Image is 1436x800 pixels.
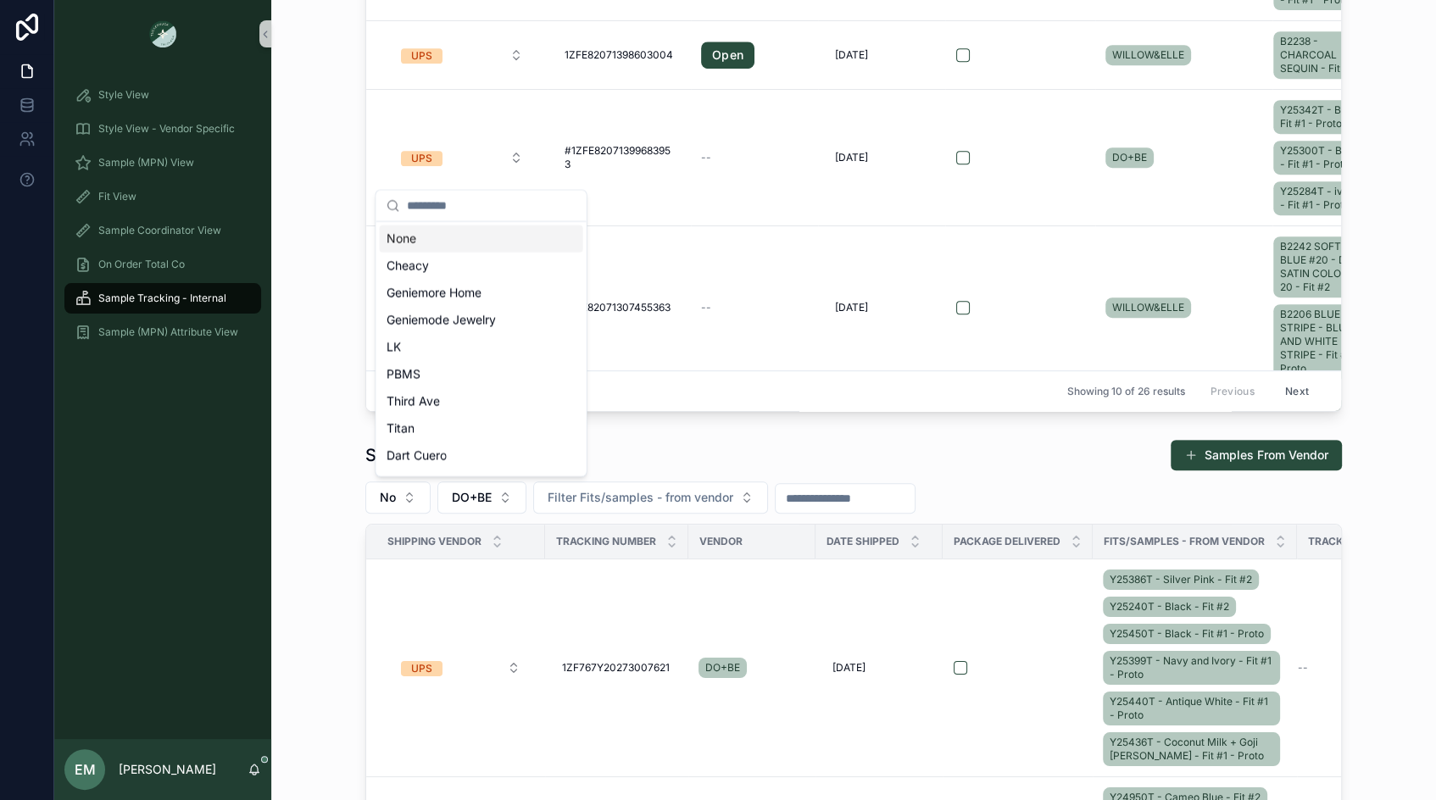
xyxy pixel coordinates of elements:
[1110,695,1273,722] span: Y25440T - Antique White - Fit #1 - Proto
[387,312,496,329] span: Geniemode Jewelry
[562,661,670,675] span: 1ZF767Y20273007621
[387,285,481,302] span: Geniemore Home
[1280,240,1366,294] span: B2242 SOFT BLUE #20 - DULL SATIN COLOR # 20 - Fit #2
[835,48,868,62] span: [DATE]
[387,420,415,437] span: Titan
[832,661,865,675] span: [DATE]
[98,224,221,237] span: Sample Coordinator View
[387,39,537,71] a: Select Button
[387,447,447,464] span: Dart Cuero
[555,654,678,681] a: 1ZF767Y20273007621
[533,481,768,514] button: Select Button
[75,759,96,780] span: EM
[558,294,681,321] a: 1ZFE82071307455363
[98,325,238,339] span: Sample (MPN) Attribute View
[1104,535,1265,548] span: Fits/samples - from vendor
[701,151,808,164] a: --
[1273,304,1372,379] a: B2206 BLUE STRIPE - BLUE AND WHITE STRIPE - Fit #1 - Proto
[1280,103,1366,131] span: Y25342T - Blue - Fit #1 - Proto
[1273,236,1372,297] a: B2242 SOFT BLUE #20 - DULL SATIN COLOR # 20 - Fit #2
[558,42,681,69] a: 1ZFE82071398603004
[387,366,420,383] span: PBMS
[565,48,673,62] span: 1ZFE82071398603004
[1280,35,1366,75] span: B2238 - CHARCOAL SEQUIN - Fit #2
[1066,385,1184,398] span: Showing 10 of 26 results
[387,258,429,275] span: Cheacy
[699,535,743,548] span: Vendor
[64,249,261,280] a: On Order Total Co
[701,151,711,164] span: --
[64,147,261,178] a: Sample (MPN) View
[1273,141,1372,175] a: Y25300T - Black - Fit #1 - Proto
[1110,600,1229,614] span: Y25240T - Black - Fit #2
[1273,31,1372,79] a: B2238 - CHARCOAL SEQUIN - Fit #2
[1103,732,1280,766] a: Y25436T - Coconut Milk + Goji [PERSON_NAME] - Fit #1 - Proto
[1103,624,1271,644] a: Y25450T - Black - Fit #1 - Proto
[828,144,935,171] a: [DATE]
[701,42,754,69] a: Open
[828,294,935,321] a: [DATE]
[98,292,226,305] span: Sample Tracking - Internal
[380,489,396,506] span: No
[54,68,271,369] div: scrollable content
[1105,45,1191,65] a: WILLOW&ELLE
[1273,378,1321,404] button: Next
[64,215,261,246] a: Sample Coordinator View
[98,156,194,169] span: Sample (MPN) View
[1103,569,1259,590] a: Y25386T - Silver Pink - Fit #2
[701,301,711,314] span: --
[1308,535,1384,548] span: Tracking URL
[827,535,899,548] span: Date Shipped
[411,151,432,166] div: UPS
[376,222,587,476] div: Suggestions
[828,42,935,69] a: [DATE]
[1298,661,1308,675] span: --
[556,535,656,548] span: Tracking Number
[835,301,868,314] span: [DATE]
[380,225,583,253] div: None
[835,151,868,164] span: [DATE]
[701,301,808,314] a: --
[365,481,431,514] button: Select Button
[565,144,674,171] span: #1ZFE82071399683953
[1112,301,1184,314] span: WILLOW&ELLE
[149,20,176,47] img: App logo
[565,301,671,314] span: 1ZFE82071307455363
[387,142,537,173] button: Select Button
[64,283,261,314] a: Sample Tracking - Internal
[98,190,136,203] span: Fit View
[452,489,492,506] span: DO+BE
[64,317,261,347] a: Sample (MPN) Attribute View
[1103,692,1280,725] a: Y25440T - Antique White - Fit #1 - Proto
[387,535,481,548] span: Shipping Vendor
[98,88,149,102] span: Style View
[411,48,432,64] div: UPS
[1103,597,1236,617] a: Y25240T - Black - Fit #2
[387,652,535,684] a: Select Button
[705,661,740,675] span: DO+BE
[826,654,932,681] a: [DATE]
[548,489,733,506] span: Filter Fits/samples - from vendor
[411,661,432,676] div: UPS
[699,658,747,678] a: DO+BE
[64,181,261,212] a: Fit View
[1103,566,1287,769] a: Y25386T - Silver Pink - Fit #2Y25240T - Black - Fit #2Y25450T - Black - Fit #1 - ProtoY25399T - N...
[1280,308,1366,375] span: B2206 BLUE STRIPE - BLUE AND WHITE STRIPE - Fit #1 - Proto
[1280,144,1366,171] span: Y25300T - Black - Fit #1 - Proto
[701,42,808,69] a: Open
[1103,651,1280,685] a: Y25399T - Navy and Ivory - Fit #1 - Proto
[98,258,185,271] span: On Order Total Co
[1171,440,1342,470] button: Samples From Vendor
[64,114,261,144] a: Style View - Vendor Specific
[98,122,235,136] span: Style View - Vendor Specific
[1273,233,1379,382] a: B2242 SOFT BLUE #20 - DULL SATIN COLOR # 20 - Fit #2B2206 BLUE STRIPE - BLUE AND WHITE STRIPE - F...
[1110,736,1273,763] span: Y25436T - Coconut Milk + Goji [PERSON_NAME] - Fit #1 - Proto
[387,653,534,683] button: Select Button
[119,761,216,778] p: [PERSON_NAME]
[1273,181,1372,215] a: Y25284T - ivory - Fit #1 - Proto
[1110,627,1264,641] span: Y25450T - Black - Fit #1 - Proto
[558,137,681,178] a: #1ZFE82071399683953
[1105,42,1262,69] a: WILLOW&ELLE
[387,393,440,410] span: Third Ave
